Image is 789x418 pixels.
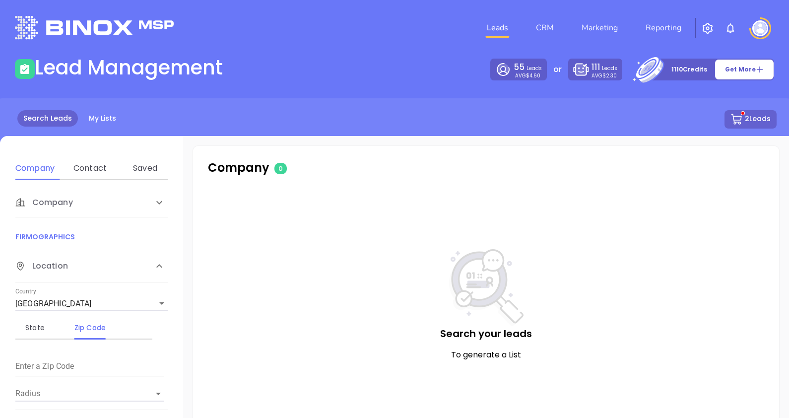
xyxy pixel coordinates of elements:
div: Company [15,188,168,217]
div: Contact [70,162,110,174]
div: Company [15,162,55,174]
p: Leads [514,61,541,73]
a: Reporting [642,18,685,38]
div: Zip Code [70,322,110,334]
div: Saved [126,162,165,174]
a: Leads [483,18,512,38]
p: Company [208,159,431,177]
p: Leads [592,61,617,73]
button: 2Leads [724,110,777,129]
span: 111 [592,61,600,73]
p: AVG [592,73,617,78]
span: 0 [274,163,287,174]
span: Company [15,197,73,209]
p: or [553,64,562,75]
h1: Lead Management [35,56,223,79]
p: AVG [515,73,540,78]
a: My Lists [83,110,122,127]
img: user [752,20,768,36]
a: Search Leads [17,110,78,127]
p: To generate a List [213,349,759,361]
div: State [15,322,55,334]
span: $4.60 [526,72,540,79]
div: [GEOGRAPHIC_DATA] [15,296,168,312]
div: Location [15,250,168,282]
img: NoSearch [449,249,524,326]
img: iconSetting [702,22,714,34]
button: Open [151,387,165,401]
p: 1110 Credits [671,65,707,74]
label: Country [15,289,36,295]
p: Search your leads [213,326,759,341]
span: Location [15,260,68,272]
p: FIRMOGRAPHICS [15,231,168,242]
a: CRM [532,18,558,38]
span: 55 [514,61,525,73]
img: iconNotification [724,22,736,34]
button: Get More [715,59,774,80]
span: $2.30 [602,72,617,79]
img: logo [15,16,174,39]
a: Marketing [578,18,622,38]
